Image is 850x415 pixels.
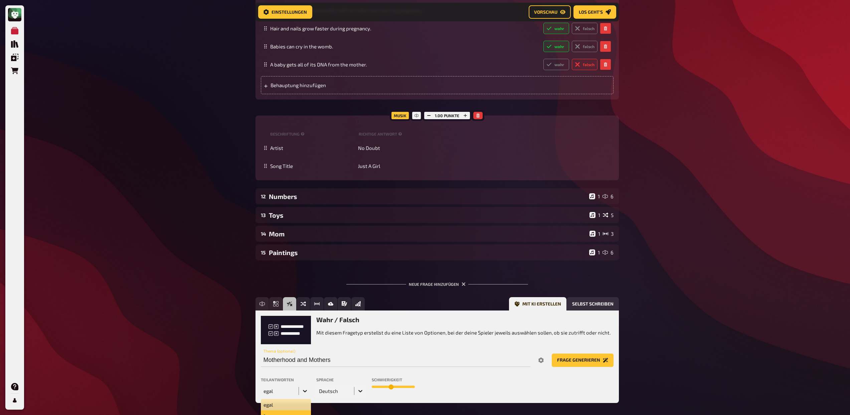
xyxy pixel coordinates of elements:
[271,82,374,88] span: Behauptung hinzufügen
[359,131,403,137] small: Richtige Antwort
[552,354,614,367] button: Frage generieren
[316,329,611,337] p: Mit diesem Fragetyp erstellst du eine Liste von Optionen, bei der deine Spieler jeweils auswählen...
[324,297,337,310] button: Bild-Antwort
[346,271,528,292] div: Neue Frage hinzufügen
[270,145,283,151] span: Artist
[572,59,598,70] label: falsch
[589,231,600,237] div: 1
[256,297,269,310] button: Freitext Eingabe
[269,249,586,256] div: Paintings
[338,297,351,310] button: Prosa (Langtext)
[269,230,587,238] div: Mom
[543,41,569,52] label: wahr
[316,378,366,382] label: Sprache
[509,297,566,310] button: Mit KI erstellen
[270,131,356,137] small: Beschriftung
[269,211,587,219] div: Toys
[589,193,600,199] div: 1
[270,61,367,67] span: A baby gets all of its DNA from the mother.
[573,5,616,19] button: Los geht's
[261,249,266,255] div: 15
[261,378,311,382] label: Teilantworten
[572,23,598,34] label: falsch
[534,10,557,14] span: Vorschau
[579,10,603,14] span: Los geht's
[567,297,619,310] button: Selbst schreiben
[603,249,614,255] div: 6
[316,316,611,324] h3: Wahr / Falsch
[358,145,380,151] span: No Doubt
[297,297,310,310] button: Sortierfrage
[264,388,296,394] div: egal
[572,41,598,52] label: falsch
[270,163,293,169] span: Song Title
[372,378,415,382] label: Schwierigkeit
[422,110,472,121] div: 1.00 Punkte
[261,399,311,410] div: egal
[589,212,600,218] div: 1
[261,212,266,218] div: 13
[310,297,324,310] button: Schätzfrage
[533,354,549,367] button: Options
[529,5,571,19] button: Vorschau
[272,10,307,14] span: Einstellungen
[270,43,333,49] span: Babies can cry in the womb.
[261,193,266,199] div: 12
[603,212,614,218] div: 5
[261,231,266,237] div: 14
[358,163,380,169] span: Just A Girl
[269,193,586,200] div: Numbers
[543,23,569,34] label: wahr
[603,231,614,237] div: 3
[270,25,371,31] span: Hair and nails grow faster during pregnancy.
[390,110,410,121] div: Musik
[603,193,614,199] div: 6
[283,297,296,310] button: Wahr / Falsch
[543,59,569,70] label: wahr
[269,297,283,310] button: Einfachauswahl
[589,249,600,255] div: 1
[351,297,365,310] button: Offline Frage
[258,5,312,19] button: Einstellungen
[261,354,530,367] input: Thema (optional)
